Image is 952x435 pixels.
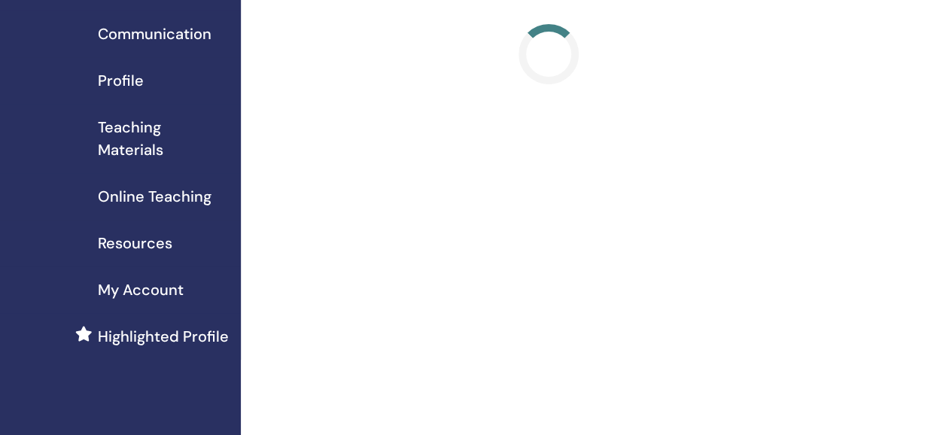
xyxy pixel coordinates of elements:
[98,278,184,301] span: My Account
[98,185,211,208] span: Online Teaching
[98,325,229,348] span: Highlighted Profile
[98,116,229,161] span: Teaching Materials
[98,232,172,254] span: Resources
[98,69,144,92] span: Profile
[98,23,211,45] span: Communication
